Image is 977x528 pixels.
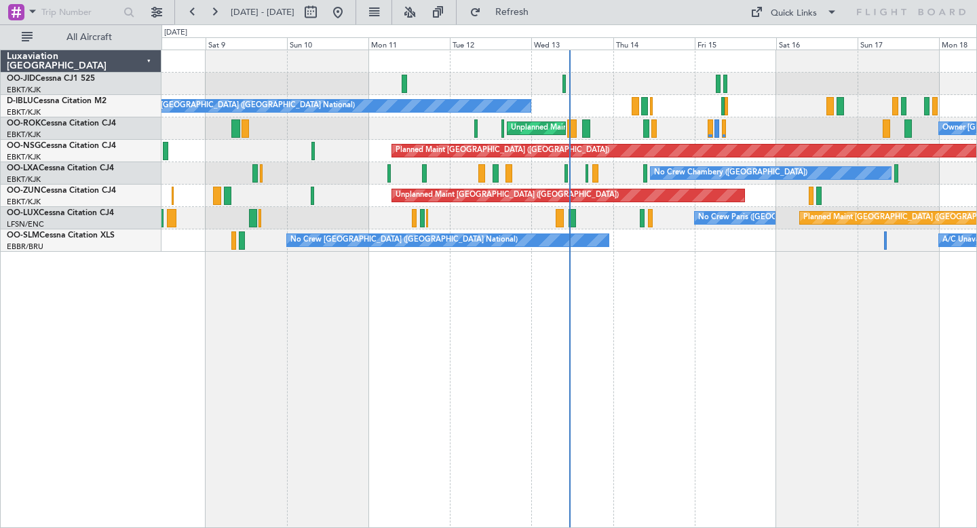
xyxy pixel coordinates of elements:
span: OO-LXA [7,164,39,172]
a: LFSN/ENC [7,219,44,229]
div: Wed 13 [531,37,613,50]
a: EBKT/KJK [7,85,41,95]
span: OO-SLM [7,231,39,240]
div: Fri 15 [695,37,776,50]
a: EBBR/BRU [7,242,43,252]
a: EBKT/KJK [7,130,41,140]
div: Quick Links [771,7,817,20]
div: [DATE] [164,27,187,39]
div: No Crew Chambery ([GEOGRAPHIC_DATA]) [654,163,807,183]
div: Fri 8 [124,37,206,50]
div: Unplanned Maint [GEOGRAPHIC_DATA]-[GEOGRAPHIC_DATA] [511,118,730,138]
a: OO-ROKCessna Citation CJ4 [7,119,116,128]
button: Refresh [463,1,545,23]
a: OO-ZUNCessna Citation CJ4 [7,187,116,195]
a: OO-LUXCessna Citation CJ4 [7,209,114,217]
span: OO-ZUN [7,187,41,195]
div: Thu 14 [613,37,695,50]
span: Refresh [484,7,541,17]
span: OO-ROK [7,119,41,128]
div: No Crew [GEOGRAPHIC_DATA] ([GEOGRAPHIC_DATA] National) [290,230,518,250]
span: OO-JID [7,75,35,83]
a: EBKT/KJK [7,174,41,185]
span: OO-LUX [7,209,39,217]
button: All Aircraft [15,26,147,48]
div: Tue 12 [450,37,531,50]
div: Sun 10 [287,37,368,50]
div: Sat 9 [206,37,287,50]
a: EBKT/KJK [7,107,41,117]
a: EBKT/KJK [7,197,41,207]
a: D-IBLUCessna Citation M2 [7,97,107,105]
span: All Aircraft [35,33,143,42]
a: EBKT/KJK [7,152,41,162]
div: Mon 11 [368,37,450,50]
a: OO-JIDCessna CJ1 525 [7,75,95,83]
a: OO-LXACessna Citation CJ4 [7,164,114,172]
span: OO-NSG [7,142,41,150]
a: OO-SLMCessna Citation XLS [7,231,115,240]
button: Quick Links [744,1,844,23]
input: Trip Number [41,2,119,22]
div: Sun 17 [858,37,939,50]
div: Sat 16 [776,37,858,50]
div: No Crew Paris ([GEOGRAPHIC_DATA]) [698,208,832,228]
div: No Crew [GEOGRAPHIC_DATA] ([GEOGRAPHIC_DATA] National) [128,96,355,116]
span: D-IBLU [7,97,33,105]
a: OO-NSGCessna Citation CJ4 [7,142,116,150]
div: Planned Maint [GEOGRAPHIC_DATA] ([GEOGRAPHIC_DATA]) [396,140,609,161]
div: Unplanned Maint [GEOGRAPHIC_DATA] ([GEOGRAPHIC_DATA]) [396,185,619,206]
span: [DATE] - [DATE] [231,6,294,18]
